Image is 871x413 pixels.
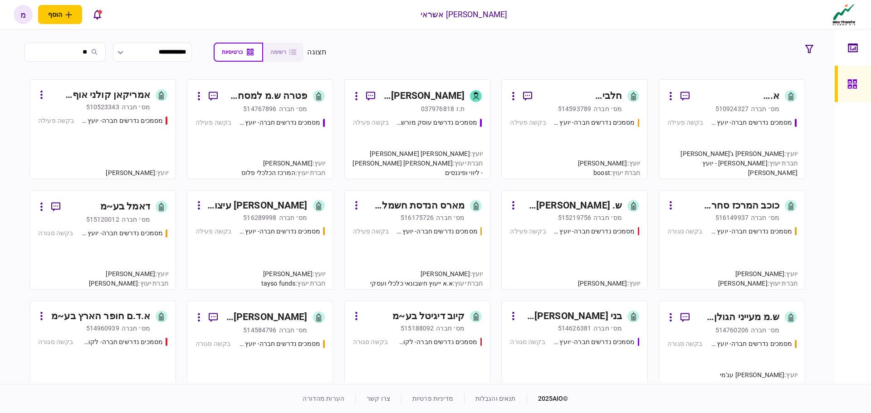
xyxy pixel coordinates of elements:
[295,169,325,176] span: חברת יעוץ :
[235,380,326,389] div: [PERSON_NAME]
[768,160,798,167] span: חברת יעוץ :
[659,190,805,290] a: כוכב המרכז סחר ועבודות עפר בע~ממס׳ חברה516149937מסמכים נדרשים חברה- יועץ - תהליך חברהבקשה סגורהיו...
[667,118,703,127] div: בקשה פעילה
[196,118,231,127] div: בקשה פעילה
[49,88,150,102] div: אמריקאן קולני אוף גרוסלם בעמ
[122,215,150,224] div: מס׳ חברה
[510,227,546,236] div: בקשה פעילה
[243,104,276,113] div: 514767896
[303,395,344,402] a: הערות מהדורה
[352,159,483,178] div: [PERSON_NAME] [PERSON_NAME] - ליווי ופיננסים
[718,279,798,288] div: [PERSON_NAME]
[578,168,640,178] div: boost
[659,301,805,400] a: ש.מ מעייני הגולן לבניה בע~ממס׳ חברה514760206מסמכים נדרשים חברה- יועץ - תהליך חברהבקשה סגורהיועץ:[...
[470,270,483,277] span: יועץ :
[241,159,326,168] div: [PERSON_NAME]
[344,79,491,179] a: [PERSON_NAME] [PERSON_NAME]ת.ז037976818מסמכים נדרשים עוסק מורשה - יועץבקשה פעילהיועץ:[PERSON_NAME...
[666,380,798,399] div: [PERSON_NAME] את [PERSON_NAME]' עורכי דין
[784,270,798,277] span: יועץ :
[711,118,793,127] div: מסמכים נדרשים חברה- יועץ - תהליך חברה
[627,160,641,167] span: יועץ :
[667,339,702,349] div: בקשה סגורה
[527,394,568,403] div: © 2025 AIO
[421,104,454,113] div: 037976818
[470,150,483,157] span: יועץ :
[768,280,798,287] span: חברת יעוץ :
[553,118,635,127] div: מסמכים נדרשים חברה- יועץ - תהליך חברה
[86,102,119,112] div: 510523343
[243,213,276,222] div: 516289998
[610,169,640,176] span: חברת יעוץ :
[187,190,333,290] a: [PERSON_NAME] עיצוב בעץ בע~ממס׳ חברה516289998מסמכים נדרשים חברה- יועץ - תהליך חברהבקשה פעילהיועץ:...
[784,150,798,157] span: יועץ :
[155,169,168,176] span: יועץ :
[659,79,805,179] a: א. [PERSON_NAME] בע~ממס׳ חברה510924327מסמכים נדרשים חברה- יועץ - תהליך חברהבקשה פעילהיועץ:[PERSON...
[715,104,749,113] div: 510924327
[344,301,491,400] a: קיוב דיגיטל בע~ממס׳ חברה515188092מסמכים נדרשים חברה- לקוח קצה - ישירבקשה סגורה
[436,324,465,333] div: מס׳ חברה
[243,326,276,335] div: 514584796
[270,49,286,55] span: רשימה
[501,190,648,290] a: ש. [PERSON_NAME] תיירות ונופש בע~ממס׳ חברה515219756מסמכים נדרשים חברה- יועץ - תהליך חברהבקשה פעיל...
[593,104,622,113] div: מס׳ חברה
[206,199,308,213] div: [PERSON_NAME] עיצוב בעץ בע~מ
[89,269,168,279] div: [PERSON_NAME]
[715,213,749,222] div: 516149937
[38,337,73,347] div: בקשה סגורה
[196,339,230,349] div: בקשה סגורה
[578,279,640,288] div: [PERSON_NAME]
[768,381,798,388] span: חברת יעוץ :
[784,371,798,379] span: יועץ :
[261,279,326,288] div: tayso funds
[711,227,793,236] div: מסמכים נדרשים חברה- יועץ - תהליך חברה
[241,168,326,178] div: המרכז הכלכלי פלוס
[501,301,648,400] a: בני [PERSON_NAME] לניהול פרויקטים 2011 בע~ממס׳ חברה514626381מסמכים נדרשים חברה- יועץ - תהליך חברה...
[412,395,453,402] a: מדיניות פרטיות
[715,326,749,335] div: 514760206
[214,43,263,62] button: כרטיסיות
[29,301,176,400] a: א.ד.ם חופר הארץ בע~ממס׳ חברה514960939מסמכים נדרשים חברה- לקוח קצה - ישירבקשה סגורה
[29,79,176,179] a: אמריקאן קולני אוף גרוסלם בעממס׳ חברה510523343מסמכים נדרשים חברה- יועץ - תהליך חברהבקשה פעילהיועץ:...
[196,227,231,236] div: בקשה פעילה
[593,324,622,333] div: מס׳ חברה
[239,227,320,236] div: מסמכים נדרשים חברה- יועץ - תהליך חברה
[81,116,163,126] div: מסמכים נדרשים חברה- יועץ - תהליך חברה
[510,337,545,347] div: בקשה סגורה
[558,104,591,113] div: 514593789
[279,104,308,113] div: מס׳ חברה
[553,337,635,347] div: מסמכים נדרשים חברה- יועץ - תהליך חברה
[751,213,779,222] div: מס׳ חברה
[106,168,168,178] div: [PERSON_NAME]
[666,159,798,178] div: [PERSON_NAME] - יועץ [PERSON_NAME]
[352,149,483,159] div: [PERSON_NAME] [PERSON_NAME]
[138,280,168,287] span: חברת יעוץ :
[370,269,483,279] div: [PERSON_NAME]
[38,5,82,24] button: פתח תפריט להוספת לקוח
[100,199,150,214] div: דאמל בע~מ
[667,227,702,236] div: בקשה סגורה
[558,213,591,222] div: 515219756
[313,160,326,167] span: יועץ :
[344,190,491,290] a: מארס הנדסת חשמל ותשתיות בע~ממס׳ חברה516175726מסמכים נדרשים חברה- יועץ - תהליך חברהבקשה פעילהיועץ:...
[14,5,33,24] button: מ
[666,370,798,380] div: [PERSON_NAME] עג'מי
[501,79,648,179] a: חלבי [PERSON_NAME] איטום בע~ממס׳ חברה514593789מסמכים נדרשים חברה- יועץ - תהליך חברהבקשה פעילהיועץ...
[155,270,168,277] span: יועץ :
[421,9,508,20] div: [PERSON_NAME] אשראי
[520,309,622,324] div: בני [PERSON_NAME] לניהול פרויקטים 2011 בע~מ
[453,280,483,287] span: חברת יעוץ :
[453,160,483,167] span: חברת יעוץ :
[382,89,465,103] div: [PERSON_NAME] [PERSON_NAME]
[456,104,465,113] div: ת.ז
[553,227,635,236] div: מסמכים נדרשים חברה- יועץ - תהליך חברה
[718,269,798,279] div: [PERSON_NAME]
[831,3,857,26] img: client company logo
[475,395,516,402] a: תנאים והגבלות
[261,269,326,279] div: [PERSON_NAME]
[187,301,333,400] a: [PERSON_NAME] ובניו תשתיות ופיתוח בע~ממס׳ חברה514584796מסמכים נדרשים חברה- יועץ - תהליך חברהבקשה ...
[122,102,150,112] div: מס׳ חברה
[81,337,163,347] div: מסמכים נדרשים חברה- לקוח קצה - ישיר
[751,326,779,335] div: מס׳ חברה
[307,47,327,58] div: תצוגה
